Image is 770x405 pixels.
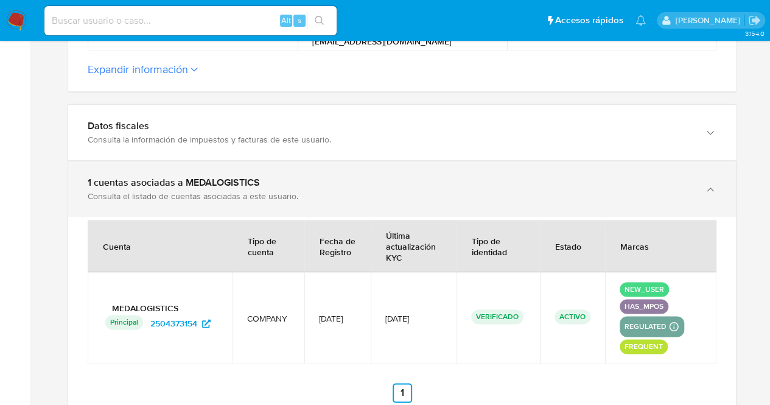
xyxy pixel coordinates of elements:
[744,29,764,38] span: 3.154.0
[44,13,337,29] input: Buscar usuario o caso...
[298,15,301,26] span: s
[635,15,646,26] a: Notificaciones
[281,15,291,26] span: Alt
[555,14,623,27] span: Accesos rápidos
[307,12,332,29] button: search-icon
[675,15,744,26] p: francisco.martinezsilva@mercadolibre.com.mx
[748,14,761,27] a: Salir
